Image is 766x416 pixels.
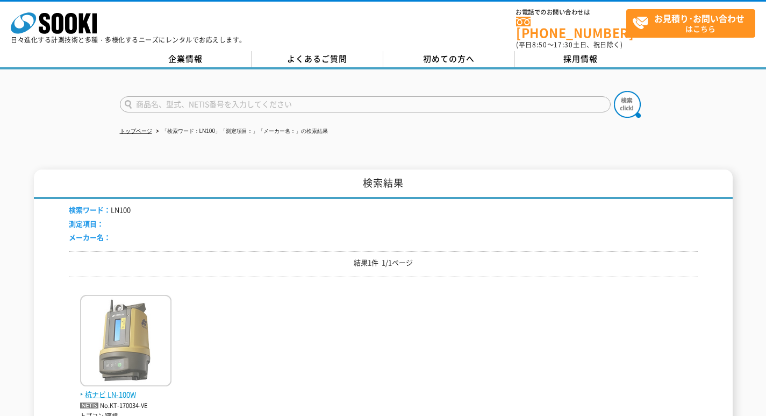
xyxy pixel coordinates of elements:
a: 企業情報 [120,51,252,67]
a: 採用情報 [515,51,647,67]
span: 8:50 [532,40,547,50]
span: 測定項目： [69,218,104,229]
span: お電話でのお問い合わせは [516,9,626,16]
span: 初めての方へ [423,53,475,65]
span: メーカー名： [69,232,111,242]
span: (平日 ～ 土日、祝日除く) [516,40,622,50]
a: お見積り･お問い合わせはこちら [626,9,755,38]
strong: お見積り･お問い合わせ [654,12,744,25]
a: [PHONE_NUMBER] [516,17,626,39]
p: 結果1件 1/1ページ [69,257,698,269]
a: 杭ナビ LN-100W [80,378,171,400]
input: 商品名、型式、NETIS番号を入力してください [120,96,611,112]
li: LN100 [69,205,131,216]
span: 検索ワード： [69,205,111,215]
img: LN-100W [80,295,171,389]
span: はこちら [632,10,755,37]
li: 「検索ワード：LN100」「測定項目：」「メーカー名：」の検索結果 [154,126,328,137]
a: トップページ [120,128,152,134]
span: 17:30 [554,40,573,50]
span: 杭ナビ LN-100W [80,389,171,400]
a: 初めての方へ [383,51,515,67]
a: よくあるご質問 [252,51,383,67]
p: No.KT-170034-VE [80,400,171,412]
img: btn_search.png [614,91,641,118]
h1: 検索結果 [34,170,733,199]
p: 日々進化する計測技術と多種・多様化するニーズにレンタルでお応えします。 [11,37,246,43]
